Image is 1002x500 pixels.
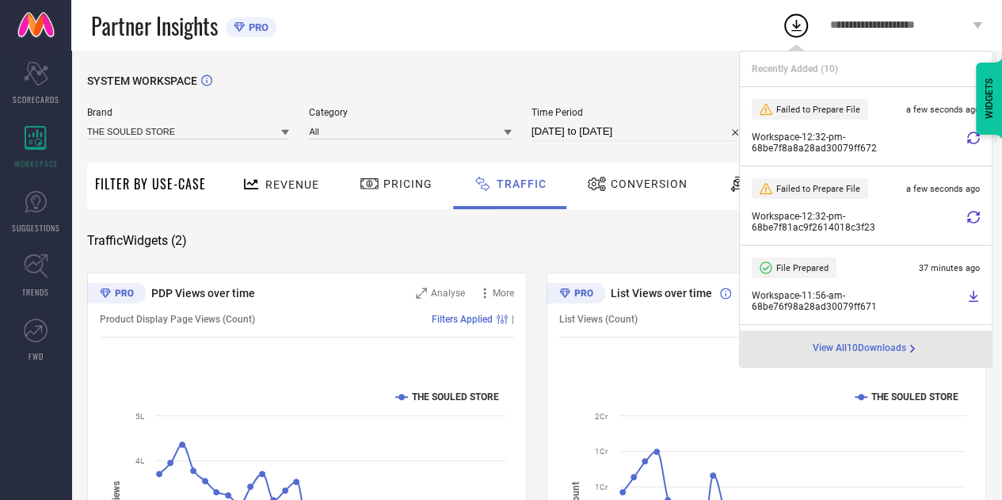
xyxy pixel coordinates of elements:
span: Traffic Widgets ( 2 ) [87,233,187,249]
span: Category [309,107,511,118]
span: PRO [245,21,269,33]
span: Conversion [611,177,688,190]
span: Recently Added ( 10 ) [752,63,838,74]
span: Filters Applied [432,314,493,325]
span: a few seconds ago [906,184,980,194]
span: PDP Views over time [151,287,255,300]
span: Time Period [531,107,746,118]
div: Open download list [782,11,810,40]
div: Retry [967,211,980,233]
span: More [493,288,514,299]
span: File Prepared [776,263,829,273]
span: FWD [29,350,44,362]
text: 2Cr [595,412,608,421]
a: View All10Downloads [813,342,919,355]
span: Product Display Page Views (Count) [100,314,255,325]
span: Revenue [265,178,319,191]
svg: Zoom [416,288,427,299]
span: List Views (Count) [559,314,638,325]
div: Retry [967,132,980,154]
span: Analyse [431,288,465,299]
div: Open download page [813,342,919,355]
span: 37 minutes ago [919,263,980,273]
span: Failed to Prepare File [776,105,860,115]
text: THE SOULED STORE [871,391,958,403]
span: Pricing [383,177,432,190]
input: Select time period [531,122,746,141]
text: 4L [135,456,145,465]
span: | [512,314,514,325]
span: SCORECARDS [13,94,59,105]
span: Workspace - 12:32-pm - 68be7f8a8a28ad30079ff672 [752,132,963,154]
span: List Views over time [611,287,712,300]
span: Failed to Prepare File [776,184,860,194]
span: SUGGESTIONS [12,222,60,234]
div: Premium [547,283,605,307]
text: 1Cr [595,483,608,491]
span: Filter By Use-Case [95,174,206,193]
span: Workspace - 12:32-pm - 68be7f81ac9f2614018c3f23 [752,211,963,233]
text: 5L [135,412,145,421]
span: a few seconds ago [906,105,980,115]
span: Brand [87,107,289,118]
span: View All 10 Downloads [813,342,906,355]
a: Download [967,290,980,312]
div: Premium [87,283,146,307]
span: Traffic [497,177,547,190]
span: WORKSPACE [14,158,58,170]
text: 1Cr [595,447,608,456]
span: Workspace - 11:56-am - 68be76f98a28ad30079ff671 [752,290,963,312]
span: TRENDS [22,286,49,298]
span: Partner Insights [91,10,218,42]
text: THE SOULED STORE [412,391,499,403]
span: SYSTEM WORKSPACE [87,74,197,87]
